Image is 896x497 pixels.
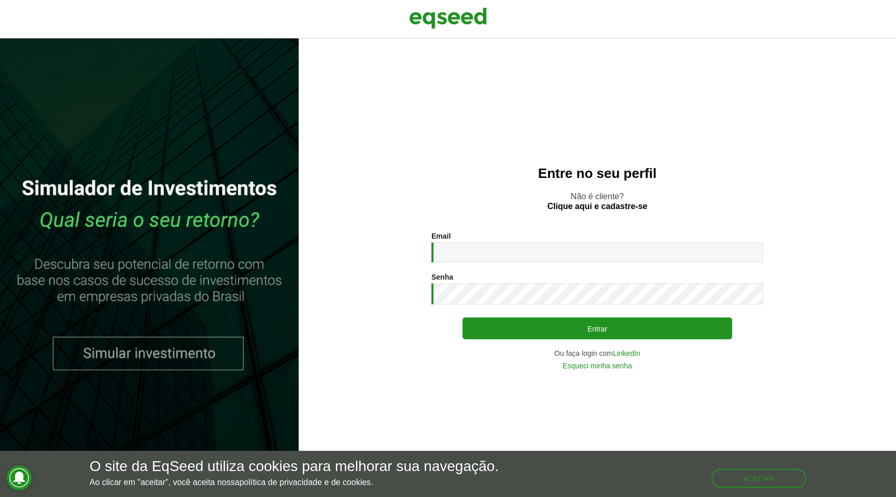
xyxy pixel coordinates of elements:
[90,459,499,475] h5: O site da EqSeed utiliza cookies para melhorar sua navegação.
[431,232,451,240] label: Email
[319,191,875,211] p: Não é cliente?
[431,350,763,357] div: Ou faça login com
[711,469,807,488] button: Aceitar
[90,477,499,487] p: Ao clicar em "aceitar", você aceita nossa .
[431,273,453,281] label: Senha
[463,317,732,339] button: Entrar
[613,350,640,357] a: LinkedIn
[240,478,371,487] a: política de privacidade e de cookies
[548,202,648,211] a: Clique aqui e cadastre-se
[409,5,487,31] img: EqSeed Logo
[319,166,875,181] h2: Entre no seu perfil
[563,362,632,369] a: Esqueci minha senha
